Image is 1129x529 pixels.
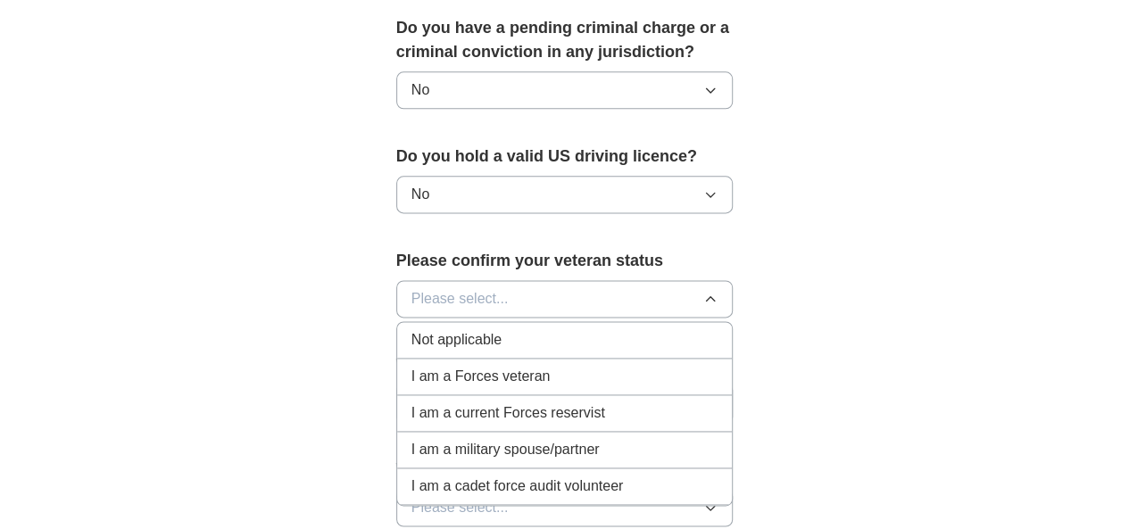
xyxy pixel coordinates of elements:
span: I am a Forces veteran [411,366,551,387]
label: Do you hold a valid US driving licence? [396,145,734,169]
label: Please confirm your veteran status [396,249,734,273]
span: No [411,79,429,101]
span: Not applicable [411,329,502,351]
button: No [396,176,734,213]
button: No [396,71,734,109]
span: I am a cadet force audit volunteer [411,475,623,497]
span: Please select... [411,497,509,518]
label: Do you have a pending criminal charge or a criminal conviction in any jurisdiction? [396,16,734,64]
button: Please select... [396,489,734,526]
span: I am a military spouse/partner [411,439,600,460]
button: Please select... [396,280,734,318]
span: Please select... [411,288,509,310]
span: No [411,184,429,205]
span: I am a current Forces reservist [411,402,605,424]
